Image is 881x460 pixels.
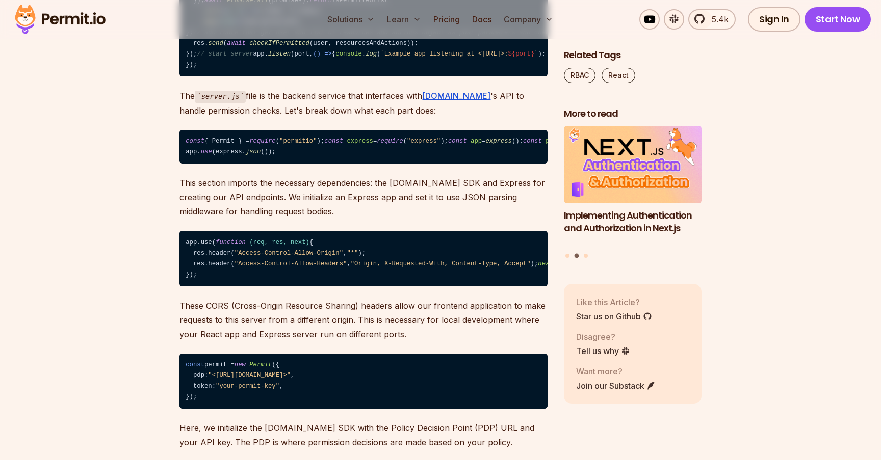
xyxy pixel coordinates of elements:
[323,9,379,30] button: Solutions
[366,50,377,58] span: log
[279,138,317,145] span: "permitio"
[564,126,702,260] div: Posts
[576,310,652,322] a: Star us on Github
[564,209,702,235] h3: Implementing Authentication and Authorization in Next.js
[576,345,630,357] a: Tell us why
[523,138,542,145] span: const
[688,9,736,30] a: 5.4k
[179,231,548,286] code: app.use( { res.header( , ); res.header( , ); (); });
[564,126,702,248] li: 2 of 3
[195,91,246,103] code: server.js
[235,250,343,257] span: "Access-Control-Allow-Origin"
[186,138,204,145] span: const
[422,91,490,101] a: [DOMAIN_NAME]
[576,296,652,308] p: Like this Article?
[383,9,425,30] button: Learn
[268,50,291,58] span: listen
[377,138,403,145] span: require
[249,239,309,246] span: (req, res, next)
[602,68,635,83] a: React
[706,13,729,25] span: 5.4k
[508,50,534,58] span: ${port}
[407,138,440,145] span: "express"
[564,126,702,204] img: Implementing Authentication and Authorization in Next.js
[235,361,246,368] span: new
[748,7,800,32] a: Sign In
[10,2,110,37] img: Permit logo
[546,138,560,145] span: port
[576,365,656,377] p: Want more?
[201,148,212,155] span: use
[179,130,548,164] code: { Permit } = ( ); = ( ); = (); = 4000; app. (express. ());
[216,239,246,246] span: function
[575,254,579,258] button: Go to slide 2
[249,138,275,145] span: require
[538,260,553,267] span: next
[197,50,253,58] span: // start server
[227,40,246,47] span: await
[249,361,272,368] span: Permit
[216,383,279,390] span: "your-permit-key"
[805,7,871,32] a: Start Now
[564,126,702,248] a: Implementing Authentication and Authorization in Next.jsImplementing Authentication and Authoriza...
[179,421,548,449] p: Here, we initialize the [DOMAIN_NAME] SDK with the Policy Decision Point (PDP) URL and your API k...
[324,138,343,145] span: const
[179,89,548,118] p: The file is the backend service that interfaces with 's API to handle permission checks. Let's br...
[429,9,464,30] a: Pricing
[448,138,467,145] span: const
[576,331,630,343] p: Disagree?
[179,354,548,409] code: permit = ({ pdp: , token: , });
[381,50,538,58] span: `Example app listening at <[URL]>: `
[246,148,261,155] span: json
[179,176,548,219] p: This section imports the necessary dependencies: the [DOMAIN_NAME] SDK and Express for creating o...
[565,254,569,258] button: Go to slide 1
[564,107,702,120] h2: More to read
[208,40,223,47] span: send
[468,9,496,30] a: Docs
[584,254,588,258] button: Go to slide 3
[564,49,702,62] h2: Related Tags
[186,361,204,368] span: const
[471,138,482,145] span: app
[179,299,548,341] p: These CORS (Cross-Origin Resource Sharing) headers allow our frontend application to make request...
[249,40,309,47] span: checkIfPermitted
[313,50,332,58] span: () =>
[235,260,347,267] span: "Access-Control-Allow-Headers"
[351,260,531,267] span: "Origin, X-Requested-With, Content-Type, Accept"
[500,9,557,30] button: Company
[208,372,291,379] span: "<[URL][DOMAIN_NAME]>"
[576,380,656,392] a: Join our Substack
[485,138,511,145] span: express
[564,68,595,83] a: RBAC
[347,138,373,145] span: express
[335,50,361,58] span: console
